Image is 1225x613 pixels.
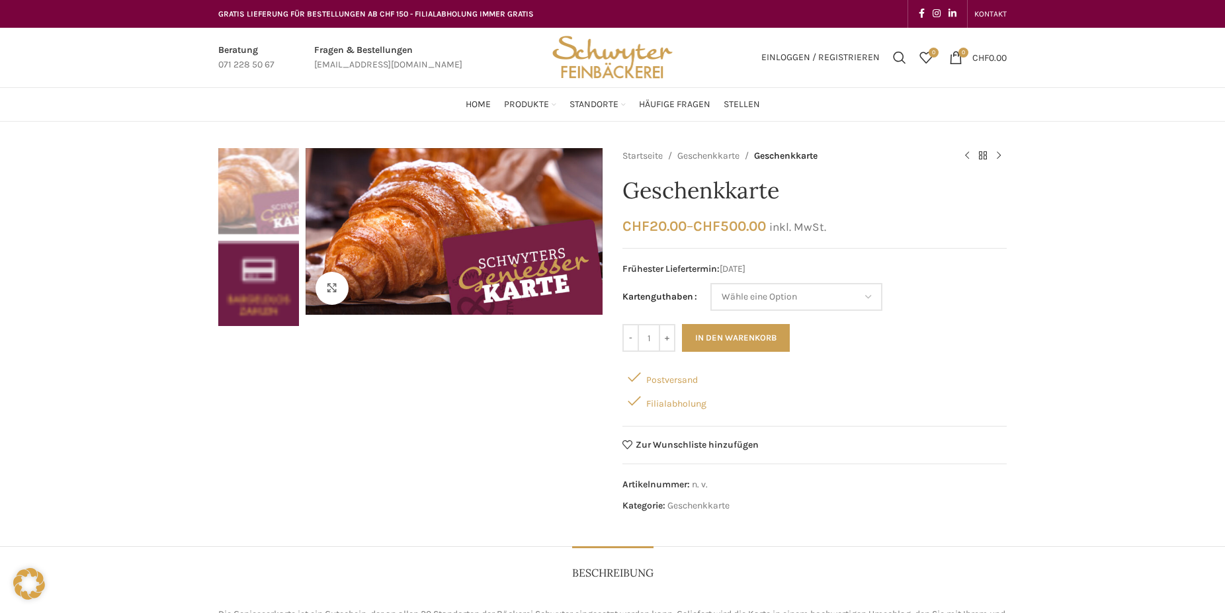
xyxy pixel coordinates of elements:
[466,91,491,118] a: Home
[218,148,299,241] div: 1 / 2
[968,1,1013,27] div: Secondary navigation
[548,28,677,87] img: Bäckerei Schwyter
[622,324,639,352] input: -
[724,91,760,118] a: Stellen
[974,1,1007,27] a: KONTAKT
[622,500,665,511] span: Kategorie:
[991,148,1007,164] a: Next product
[622,479,690,490] span: Artikelnummer:
[622,440,759,450] a: Zur Wunschliste hinzufügen
[677,149,739,163] a: Geschenkkarte
[548,51,677,62] a: Site logo
[622,365,1007,389] div: Postversand
[622,218,687,234] bdi: 20.00
[314,43,462,73] a: Infobox link
[943,44,1013,71] a: 0 CHF0.00
[302,148,606,315] div: 1 / 2
[929,5,945,23] a: Instagram social link
[639,91,710,118] a: Häufige Fragen
[761,53,880,62] span: Einloggen / Registrieren
[622,148,946,164] nav: Breadcrumb
[639,324,659,352] input: Produktmenge
[622,263,720,274] span: Frühester Liefertermin:
[622,218,1007,235] p: –
[915,5,929,23] a: Facebook social link
[959,148,975,164] a: Previous product
[622,218,650,234] span: CHF
[622,177,1007,204] h1: Geschenkkarte
[769,220,826,233] small: inkl. MwSt.
[754,149,818,163] span: Geschenkkarte
[212,91,1013,118] div: Main navigation
[945,5,960,23] a: Linkedin social link
[218,241,299,333] div: 2 / 2
[659,324,675,352] input: +
[972,52,1007,63] bdi: 0.00
[466,99,491,111] span: Home
[972,52,989,63] span: CHF
[570,99,618,111] span: Standorte
[958,48,968,58] span: 0
[929,48,939,58] span: 0
[913,44,939,71] div: Meine Wunschliste
[913,44,939,71] a: 0
[693,218,720,234] span: CHF
[622,290,697,304] label: Kartenguthaben
[570,91,626,118] a: Standorte
[639,99,710,111] span: Häufige Fragen
[636,440,759,450] span: Zur Wunschliste hinzufügen
[218,43,275,73] a: Infobox link
[572,566,654,580] span: Beschreibung
[692,479,708,490] span: n. v.
[622,262,1007,276] span: [DATE]
[504,91,556,118] a: Produkte
[218,9,534,19] span: GRATIS LIEFERUNG FÜR BESTELLUNGEN AB CHF 150 - FILIALABHOLUNG IMMER GRATIS
[693,218,766,234] bdi: 500.00
[622,149,663,163] a: Startseite
[682,324,790,352] button: In den Warenkorb
[667,500,730,511] a: Geschenkkarte
[724,99,760,111] span: Stellen
[622,389,1007,413] div: Filialabholung
[974,9,1007,19] span: KONTAKT
[755,44,886,71] a: Einloggen / Registrieren
[504,99,549,111] span: Produkte
[886,44,913,71] a: Suchen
